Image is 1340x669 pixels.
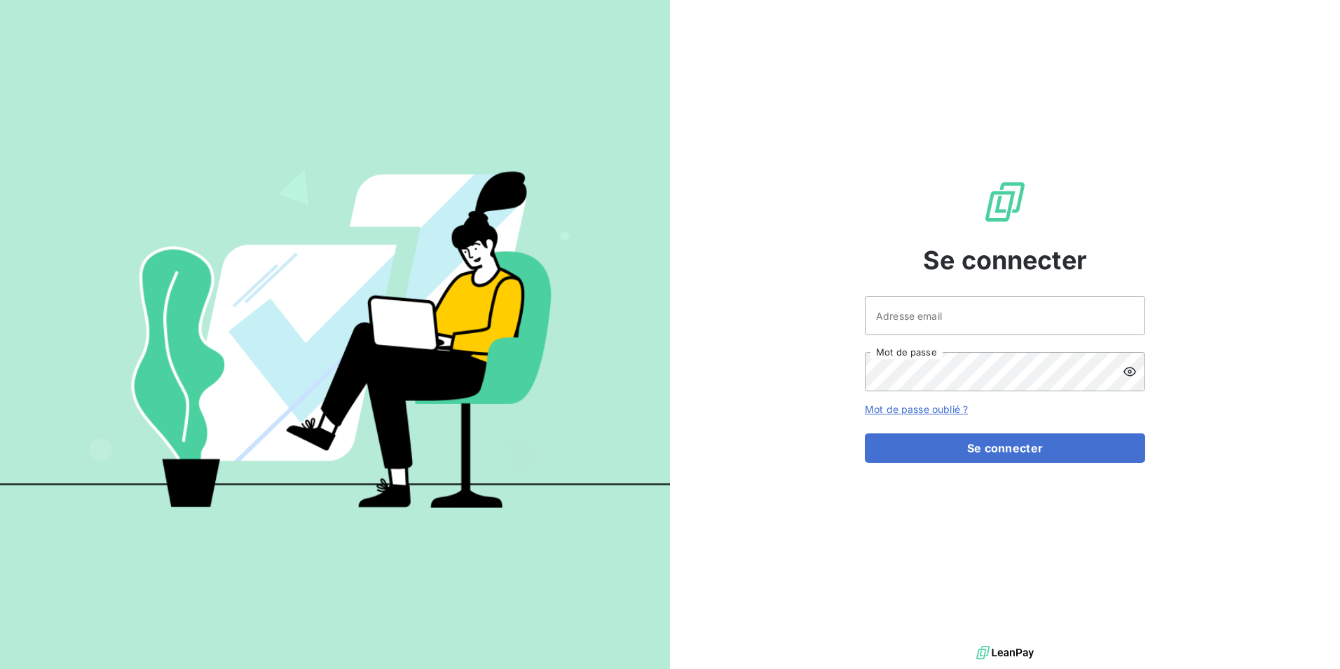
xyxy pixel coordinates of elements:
[976,642,1034,663] img: logo
[865,296,1145,335] input: placeholder
[865,433,1145,463] button: Se connecter
[983,180,1027,224] img: Logo LeanPay
[923,241,1087,279] span: Se connecter
[865,403,968,415] a: Mot de passe oublié ?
